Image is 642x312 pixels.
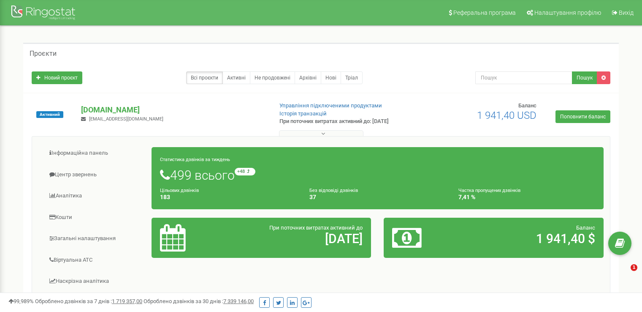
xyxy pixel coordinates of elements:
a: Аналiтика [38,186,152,206]
a: Активні [222,71,250,84]
a: Історія транзакцій [279,110,327,117]
a: Загальні налаштування [38,228,152,249]
span: Активний [36,111,63,118]
iframe: Intercom live chat [613,264,634,285]
p: При поточних витратах активний до: [DATE] [279,118,414,126]
span: Налаштування профілю [534,9,601,16]
h4: 37 [309,194,446,200]
h4: 183 [160,194,297,200]
small: Без відповіді дзвінків [309,188,358,193]
h4: 7,41 % [458,194,595,200]
h5: Проєкти [30,50,57,57]
a: Управління підключеними продуктами [279,102,382,109]
a: Кошти [38,207,152,228]
small: Статистика дзвінків за тиждень [160,157,230,162]
span: Вихід [619,9,634,16]
span: Оброблено дзвінків за 30 днів : [144,298,254,304]
span: При поточних витратах активний до [269,224,363,231]
span: [EMAIL_ADDRESS][DOMAIN_NAME] [89,116,163,122]
a: Всі проєкти [186,71,223,84]
span: 99,989% [8,298,34,304]
small: +48 [235,168,255,175]
input: Пошук [475,71,572,84]
small: Цільових дзвінків [160,188,199,193]
a: Новий проєкт [32,71,82,84]
span: Реферальна програма [453,9,516,16]
span: 1 941,40 USD [477,109,536,121]
span: Баланс [518,102,536,109]
span: 1 [631,264,637,271]
span: Оброблено дзвінків за 7 днів : [35,298,142,304]
a: Нові [321,71,341,84]
a: Інформаційна панель [38,143,152,164]
a: Тріал [341,71,363,84]
a: Центр звернень [38,164,152,185]
u: 7 339 146,00 [223,298,254,304]
a: Архівні [295,71,321,84]
p: [DOMAIN_NAME] [81,104,265,115]
h1: 499 всього [160,168,595,182]
h2: [DATE] [232,232,363,246]
small: Частка пропущених дзвінків [458,188,520,193]
a: Наскрізна аналітика [38,271,152,292]
button: Пошук [572,71,597,84]
h2: 1 941,40 $ [464,232,595,246]
a: Не продовжені [250,71,295,84]
u: 1 719 357,00 [112,298,142,304]
a: Поповнити баланс [555,110,610,123]
a: Віртуальна АТС [38,250,152,271]
span: Баланс [576,224,595,231]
